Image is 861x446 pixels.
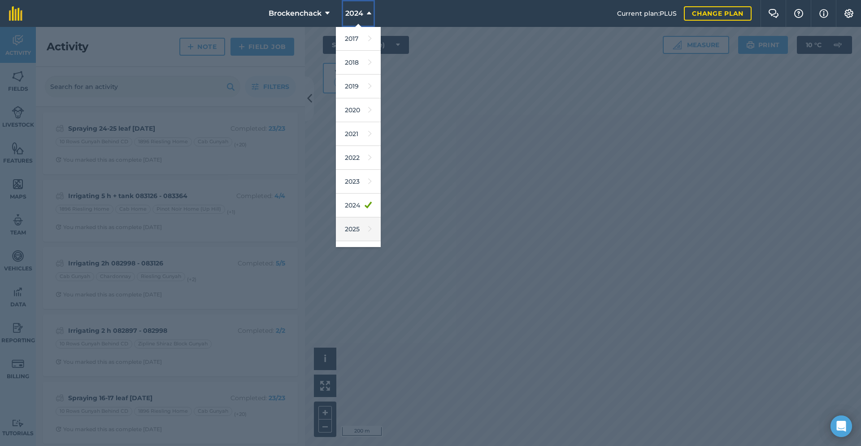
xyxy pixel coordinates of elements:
img: Two speech bubbles overlapping with the left bubble in the forefront [768,9,779,18]
a: 2021 [336,122,381,146]
a: 2024 [336,194,381,217]
a: 2019 [336,75,381,98]
a: 2020 [336,98,381,122]
a: Change plan [684,6,752,21]
a: 2022 [336,146,381,170]
a: 2026 [336,241,381,265]
img: A question mark icon [793,9,804,18]
a: 2025 [336,217,381,241]
span: Brockenchack [269,8,322,19]
img: fieldmargin Logo [9,6,22,21]
span: 2024 [345,8,363,19]
span: Current plan : PLUS [617,9,677,18]
img: svg+xml;base64,PHN2ZyB4bWxucz0iaHR0cDovL3d3dy53My5vcmcvMjAwMC9zdmciIHdpZHRoPSIxNyIgaGVpZ2h0PSIxNy... [819,8,828,19]
a: 2018 [336,51,381,75]
a: 2023 [336,170,381,194]
a: 2017 [336,27,381,51]
img: A cog icon [844,9,854,18]
div: Open Intercom Messenger [831,415,852,437]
